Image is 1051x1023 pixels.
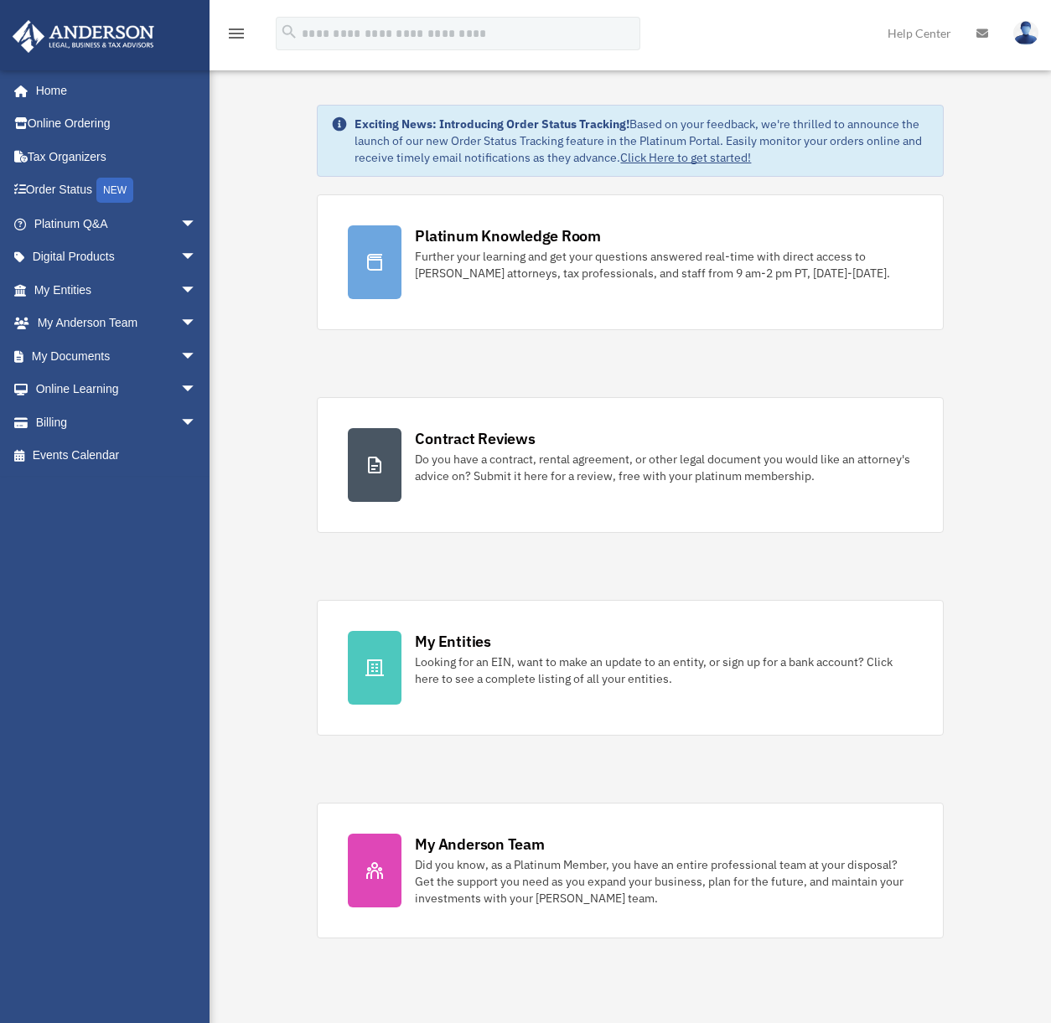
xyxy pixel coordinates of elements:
div: Do you have a contract, rental agreement, or other legal document you would like an attorney's ad... [415,451,912,484]
span: arrow_drop_down [180,406,214,440]
a: My Entitiesarrow_drop_down [12,273,222,307]
img: Anderson Advisors Platinum Portal [8,20,159,53]
a: Digital Productsarrow_drop_down [12,240,222,274]
a: menu [226,29,246,44]
img: User Pic [1013,21,1038,45]
a: Tax Organizers [12,140,222,173]
a: Contract Reviews Do you have a contract, rental agreement, or other legal document you would like... [317,397,943,533]
div: My Entities [415,631,490,652]
a: My Entities Looking for an EIN, want to make an update to an entity, or sign up for a bank accoun... [317,600,943,736]
a: Platinum Knowledge Room Further your learning and get your questions answered real-time with dire... [317,194,943,330]
a: Events Calendar [12,439,222,473]
a: My Documentsarrow_drop_down [12,339,222,373]
div: My Anderson Team [415,834,544,855]
a: My Anderson Teamarrow_drop_down [12,307,222,340]
a: My Anderson Team Did you know, as a Platinum Member, you have an entire professional team at your... [317,803,943,938]
a: Online Ordering [12,107,222,141]
a: Online Learningarrow_drop_down [12,373,222,406]
a: Platinum Q&Aarrow_drop_down [12,207,222,240]
i: menu [226,23,246,44]
div: Further your learning and get your questions answered real-time with direct access to [PERSON_NAM... [415,248,912,282]
span: arrow_drop_down [180,339,214,374]
span: arrow_drop_down [180,240,214,275]
span: arrow_drop_down [180,373,214,407]
span: arrow_drop_down [180,273,214,307]
div: NEW [96,178,133,203]
div: Platinum Knowledge Room [415,225,601,246]
a: Home [12,74,214,107]
a: Order StatusNEW [12,173,222,208]
span: arrow_drop_down [180,307,214,341]
a: Billingarrow_drop_down [12,406,222,439]
div: Did you know, as a Platinum Member, you have an entire professional team at your disposal? Get th... [415,856,912,907]
i: search [280,23,298,41]
a: Click Here to get started! [620,150,751,165]
strong: Exciting News: Introducing Order Status Tracking! [355,116,629,132]
div: Contract Reviews [415,428,535,449]
div: Looking for an EIN, want to make an update to an entity, or sign up for a bank account? Click her... [415,654,912,687]
div: Based on your feedback, we're thrilled to announce the launch of our new Order Status Tracking fe... [355,116,929,166]
span: arrow_drop_down [180,207,214,241]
